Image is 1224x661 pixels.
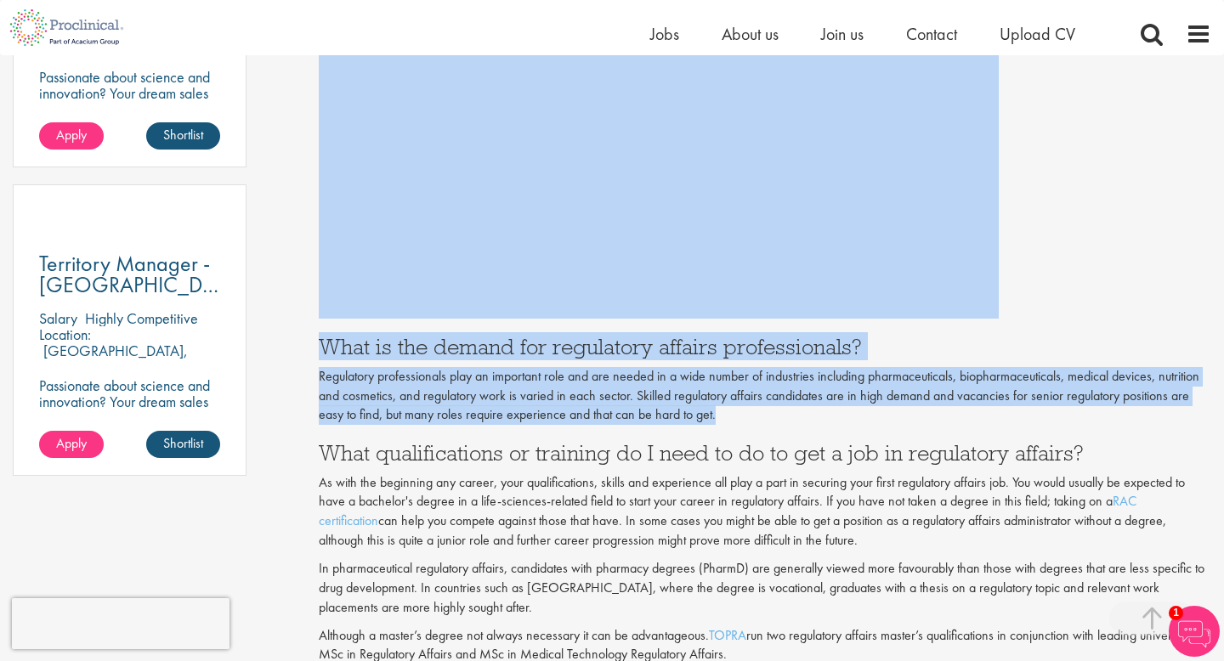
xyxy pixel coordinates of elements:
p: Regulatory professionals play an important role and are needed in a wide number of industries inc... [319,367,1211,426]
a: RAC certification [319,492,1136,529]
img: Chatbot [1169,606,1220,657]
span: Apply [56,434,87,452]
span: Salary [39,308,77,328]
p: Passionate about science and innovation? Your dream sales job as Territory Manager awaits! [39,69,220,133]
p: Highly Competitive [85,308,198,328]
a: Join us [821,23,864,45]
a: TOPRA [709,626,746,644]
p: Passionate about science and innovation? Your dream sales job as Territory Manager awaits! [39,377,220,442]
a: Apply [39,431,104,458]
a: Upload CV [1000,23,1075,45]
a: About us [722,23,779,45]
h3: What qualifications or training do I need to do to get a job in regulatory affairs? [319,442,1211,464]
a: Apply [39,122,104,150]
a: Jobs [650,23,679,45]
p: [GEOGRAPHIC_DATA], [GEOGRAPHIC_DATA] [39,341,188,376]
a: Shortlist [146,122,220,150]
p: In pharmaceutical regulatory affairs, candidates with pharmacy degrees (PharmD) are generally vie... [319,559,1211,618]
span: 1 [1169,606,1183,620]
span: Location: [39,325,91,344]
a: Territory Manager - [GEOGRAPHIC_DATA], [GEOGRAPHIC_DATA], [GEOGRAPHIC_DATA], [GEOGRAPHIC_DATA] [39,253,220,296]
iframe: reCAPTCHA [12,598,229,649]
a: Shortlist [146,431,220,458]
a: Contact [906,23,957,45]
span: Apply [56,126,87,144]
h3: What is the demand for regulatory affairs professionals? [319,336,1211,358]
p: As with the beginning any career, your qualifications, skills and experience all play a part in s... [319,473,1211,551]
